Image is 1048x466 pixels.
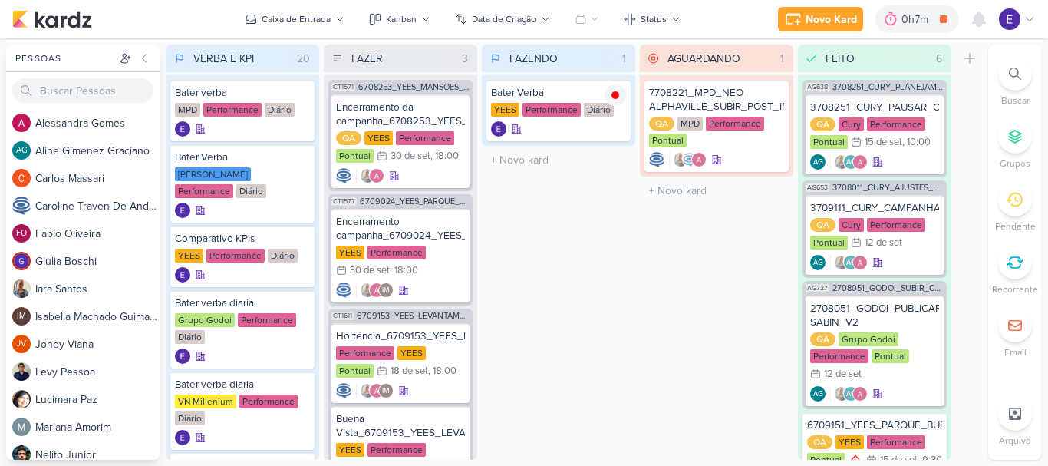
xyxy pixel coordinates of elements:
[930,51,948,67] div: 6
[810,201,939,215] div: 3709111_CURY_CAMPANHA_DE_CONTRATAÇÃO_RJ_V3
[175,103,200,117] div: MPD
[397,346,426,360] div: YEES
[810,135,848,149] div: Pontual
[12,141,31,160] div: Aline Gimenez Graciano
[12,169,31,187] img: Carlos Massari
[830,154,868,170] div: Colaboradores: Iara Santos, Aline Gimenez Graciano, Alessandra Gomes
[706,117,764,131] div: Performance
[810,117,835,131] div: QA
[1001,94,1030,107] p: Buscar
[175,232,310,246] div: Comparativo KPIs
[852,255,868,270] img: Alessandra Gomes
[806,183,829,192] span: AG653
[336,443,364,457] div: YEES
[175,430,190,445] img: Eduardo Quaresma
[331,83,355,91] span: CT1571
[846,259,856,267] p: AG
[35,447,160,463] div: N e l i t o J u n i o r
[206,249,265,263] div: Performance
[358,83,470,91] span: 6708253_YEES_MANSÕES_SUBIR_PEÇAS_CAMPANHA
[175,411,205,425] div: Diário
[391,366,428,376] div: 18 de set
[175,378,310,392] div: Bater verba diaria
[12,390,31,408] img: Lucimara Paz
[649,152,664,167] div: Criador(a): Caroline Traven De Andrade
[872,349,909,363] div: Pontual
[677,117,703,131] div: MPD
[835,435,864,449] div: YEES
[331,312,354,320] span: CT1611
[17,312,26,321] p: IM
[649,152,664,167] img: Caroline Traven De Andrade
[175,121,190,137] img: Eduardo Quaresma
[238,313,296,327] div: Performance
[830,255,868,270] div: Colaboradores: Iara Santos, Aline Gimenez Graciano, Alessandra Gomes
[367,246,426,259] div: Performance
[35,198,160,214] div: C a r o l i n e T r a v e n D e A n d r a d e
[360,168,375,183] img: Iara Santos
[16,230,27,238] p: FO
[992,283,1038,296] p: Recorrente
[12,445,31,464] img: Nelito Junior
[880,455,918,465] div: 15 de set
[485,149,632,171] input: + Novo kard
[382,287,390,295] p: IM
[175,395,236,408] div: VN Millenium
[428,366,456,376] div: , 18:00
[682,152,697,167] img: Caroline Traven De Andrade
[616,51,632,67] div: 1
[832,183,944,192] span: 3708011_CURY_AJUSTES_CAMPANHAS_RJ_AGOSTO
[336,149,374,163] div: Pontual
[367,443,426,457] div: Performance
[35,392,160,408] div: L u c i m a r a P a z
[999,434,1031,448] p: Arquivo
[830,386,868,402] div: Colaboradores: Iara Santos, Aline Gimenez Graciano, Alessandra Gomes
[810,302,939,329] div: 2708051_GODOI_PUBLICAR_ANUNCIO_ATUALIZADO_AB SABIN_V2
[839,332,898,346] div: Grupo Godoi
[12,224,31,243] div: Fabio Oliveira
[839,117,864,131] div: Cury
[336,383,351,398] img: Caroline Traven De Andrade
[778,7,863,31] button: Novo Kard
[12,51,117,65] div: Pessoas
[175,349,190,364] div: Criador(a): Eduardo Quaresma
[867,218,925,232] div: Performance
[901,12,933,28] div: 0h7m
[336,101,465,128] div: Encerramento da campanha_6708253_YEES_MANSÕES_SUBIR_PEÇAS_CAMPANHA
[175,313,235,327] div: Grupo Godoi
[357,312,470,320] span: 6709153_YEES_LEVANTAMENTO_DE_CRIATIVOS_ATIVOS
[810,101,939,114] div: 3708251_CURY_PAUSAR_CAMPANHA_DIA"C"_META
[810,236,848,250] div: Pontual
[175,184,233,198] div: Performance
[852,154,868,170] img: Alessandra Gomes
[12,10,92,28] img: kardz.app
[356,383,394,398] div: Colaboradores: Iara Santos, Alessandra Gomes, Isabella Machado Guimarães
[360,383,375,398] img: Iara Santos
[268,249,298,263] div: Diário
[391,151,430,161] div: 30 de set
[175,267,190,283] div: Criador(a): Eduardo Quaresma
[378,383,394,398] div: Isabella Machado Guimarães
[291,51,316,67] div: 20
[649,117,674,131] div: QA
[846,159,856,167] p: AG
[369,168,384,183] img: Alessandra Gomes
[810,255,826,270] div: Aline Gimenez Graciano
[336,346,394,360] div: Performance
[175,330,205,344] div: Diário
[396,131,454,145] div: Performance
[843,255,859,270] div: Aline Gimenez Graciano
[360,197,470,206] span: 6709024_YEES_PARQUE_BUENA_VISTA_NOVA_CAMPANHA_TEASER_META
[12,307,31,326] div: Isabella Machado Guimarães
[810,386,826,402] div: Criador(a): Aline Gimenez Graciano
[813,259,823,267] p: AG
[12,78,153,103] input: Buscar Pessoas
[382,388,390,395] p: IM
[12,335,31,353] div: Joney Viana
[336,246,364,259] div: YEES
[810,332,835,346] div: QA
[360,283,375,298] img: Iara Santos
[265,103,295,117] div: Diário
[12,279,31,298] img: Iara Santos
[843,154,859,170] div: Aline Gimenez Graciano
